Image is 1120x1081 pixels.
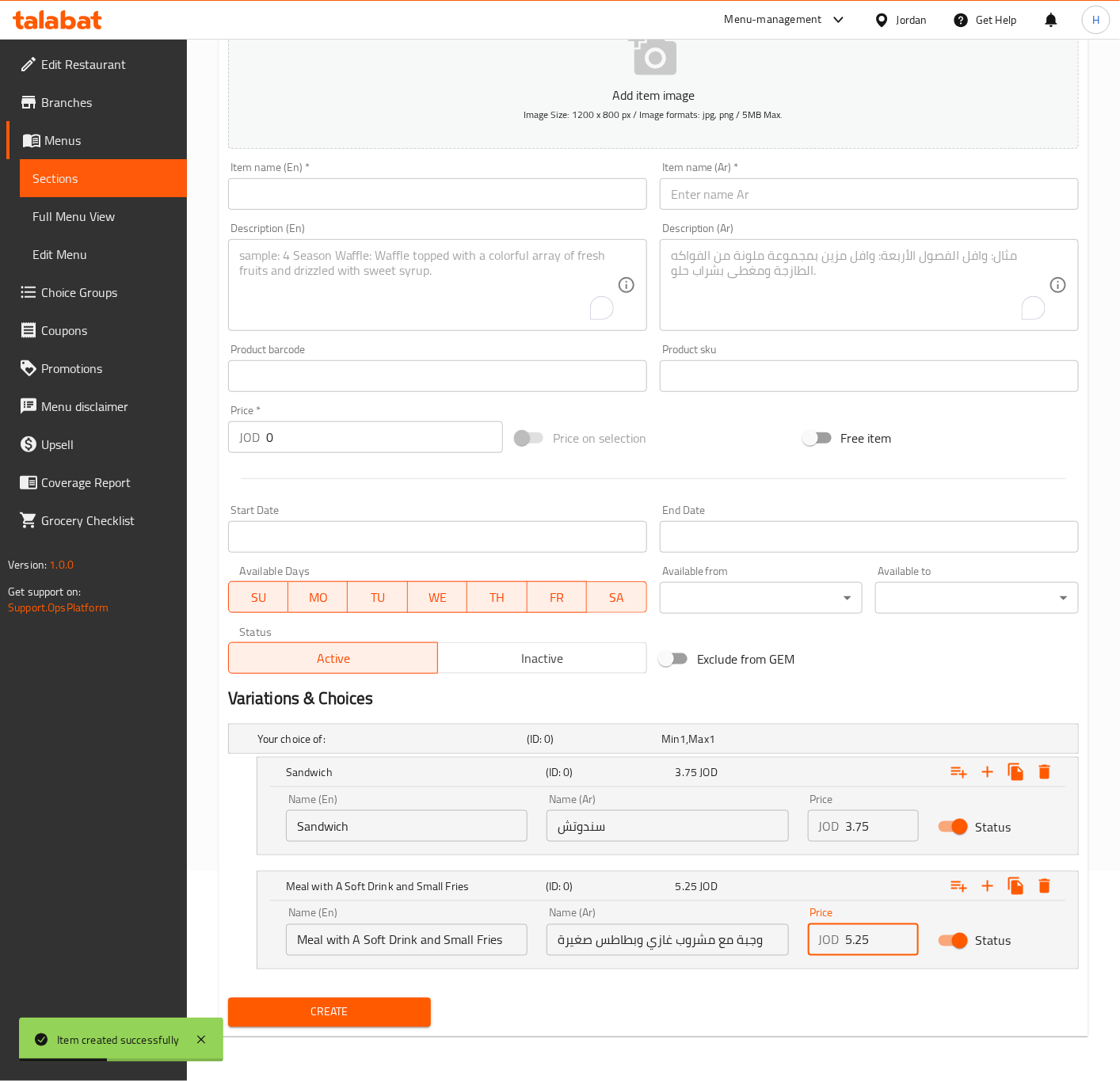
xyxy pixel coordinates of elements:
[700,762,718,782] span: JOD
[547,810,788,842] input: Enter name Ar
[534,586,581,609] span: FR
[546,764,669,780] h5: (ID: 0)
[257,758,1078,786] div: Expand
[41,283,174,302] span: Choice Groups
[846,810,920,842] input: Please enter price
[660,178,1079,210] input: Enter name Ar
[676,762,698,782] span: 3.75
[6,45,187,83] a: Edit Restaurant
[945,758,973,786] button: Add choice group
[6,311,187,349] a: Coupons
[6,83,187,121] a: Branches
[228,998,432,1027] button: Create
[354,586,401,609] span: TU
[1030,872,1059,900] button: Delete Meal with A Soft Drink and Small Fries
[593,586,640,609] span: SA
[846,924,920,956] input: Please enter price
[841,428,892,447] span: Free item
[239,248,617,323] textarea: To enrich screen reader interactions, please activate Accessibility in Grammarly extension settings
[228,581,288,613] button: SU
[6,121,187,159] a: Menus
[266,421,503,453] input: Please enter price
[6,387,187,425] a: Menu disclaimer
[41,397,174,416] span: Menu disclaimer
[689,729,709,749] span: Max
[6,273,187,311] a: Choice Groups
[229,725,1078,753] div: Expand
[897,11,928,29] div: Jordan
[239,428,260,447] p: JOD
[528,581,587,613] button: FR
[661,729,680,749] span: Min
[408,581,467,613] button: WE
[235,647,432,670] span: Active
[725,10,822,29] div: Menu-management
[547,924,788,956] input: Enter name Ar
[676,876,698,896] span: 5.25
[414,586,461,609] span: WE
[228,360,647,392] input: Please enter product barcode
[680,729,686,749] span: 1
[253,86,1054,105] p: Add item image
[228,642,438,674] button: Active
[6,349,187,387] a: Promotions
[348,581,407,613] button: TU
[1002,872,1030,900] button: Clone new choice
[6,501,187,539] a: Grocery Checklist
[660,582,863,614] div: ​
[41,473,174,492] span: Coverage Report
[1002,758,1030,786] button: Clone new choice
[32,207,174,226] span: Full Menu View
[32,169,174,188] span: Sections
[286,810,528,842] input: Enter name En
[41,93,174,112] span: Branches
[553,428,646,447] span: Price on selection
[286,764,539,780] h5: Sandwich
[700,876,718,896] span: JOD
[709,729,715,749] span: 1
[8,597,109,618] a: Support.OpsPlatform
[875,582,1079,614] div: ​
[295,586,341,609] span: MO
[660,360,1079,392] input: Please enter product sku
[975,931,1011,950] span: Status
[32,245,174,264] span: Edit Menu
[8,554,47,575] span: Version:
[49,554,74,575] span: 1.0.0
[235,586,282,609] span: SU
[467,581,527,613] button: TH
[975,817,1011,836] span: Status
[437,642,647,674] button: Inactive
[41,321,174,340] span: Coupons
[661,731,790,747] div: ,
[671,248,1049,323] textarea: To enrich screen reader interactions, please activate Accessibility in Grammarly extension settings
[41,359,174,378] span: Promotions
[257,731,520,747] h5: Your choice of:
[41,55,174,74] span: Edit Restaurant
[228,4,1079,149] button: Add item imageImage Size: 1200 x 800 px / Image formats: jpg, png / 5MB Max.
[697,649,795,668] span: Exclude from GEM
[257,872,1078,900] div: Expand
[288,581,348,613] button: MO
[286,878,539,894] h5: Meal with A Soft Drink and Small Fries
[587,581,646,613] button: SA
[228,687,1079,710] h2: Variations & Choices
[20,197,187,235] a: Full Menu View
[444,647,641,670] span: Inactive
[228,178,647,210] input: Enter name En
[973,872,1002,900] button: Add new choice
[474,586,520,609] span: TH
[20,235,187,273] a: Edit Menu
[41,511,174,530] span: Grocery Checklist
[6,425,187,463] a: Upsell
[524,105,783,124] span: Image Size: 1200 x 800 px / Image formats: jpg, png / 5MB Max.
[1092,11,1099,29] span: H
[8,581,81,602] span: Get support on:
[241,1003,419,1022] span: Create
[20,159,187,197] a: Sections
[546,878,669,894] h5: (ID: 0)
[44,131,174,150] span: Menus
[6,463,187,501] a: Coverage Report
[286,924,528,956] input: Enter name En
[41,435,174,454] span: Upsell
